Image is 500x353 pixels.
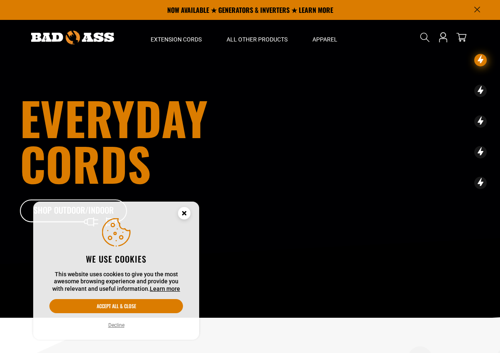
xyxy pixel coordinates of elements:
[49,271,183,293] p: This website uses cookies to give you the most awesome browsing experience and provide you with r...
[33,202,199,340] aside: Cookie Consent
[31,31,114,44] img: Bad Ass Extension Cords
[214,20,300,55] summary: All Other Products
[151,36,202,43] span: Extension Cords
[138,20,214,55] summary: Extension Cords
[20,95,296,186] h1: Everyday cords
[418,31,432,44] summary: Search
[150,285,180,292] a: Learn more
[49,253,183,264] h2: We use cookies
[300,20,350,55] summary: Apparel
[227,36,288,43] span: All Other Products
[20,200,128,223] a: Shop Outdoor/Indoor
[312,36,337,43] span: Apparel
[106,321,127,329] button: Decline
[49,299,183,313] button: Accept all & close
